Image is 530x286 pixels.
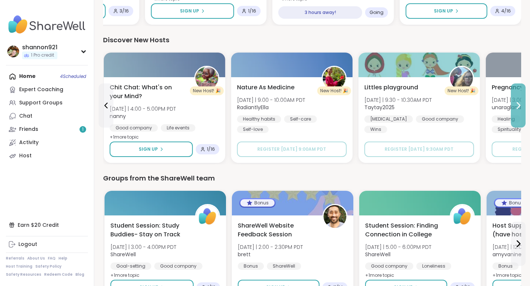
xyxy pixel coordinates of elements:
span: [DATE] | 9:00 - 10:00AM PDT [237,96,305,104]
button: Sign Up [151,3,234,19]
span: Sign Up [180,8,199,14]
a: Logout [6,238,88,251]
div: [MEDICAL_DATA] [364,115,413,123]
b: ShareWell [110,251,136,258]
div: Good company [416,115,464,123]
button: Sign Up [110,142,193,157]
div: New Host! 🎉 [190,86,224,95]
span: [DATE] | 9:30 - 10:30AM PDT [364,96,432,104]
div: Earn $20 Credit [6,218,88,232]
div: Bonus [238,262,264,270]
span: Nature As Medicine [237,83,294,92]
img: brett [324,205,346,228]
div: Self-love [237,126,269,133]
div: Support Groups [19,99,63,107]
div: New Host! 🎉 [317,86,351,95]
a: FAQ [48,256,56,261]
div: Healthy habits [237,115,281,123]
span: Register [DATE] 9:30AM PDT [385,146,453,152]
b: nanny [110,112,126,120]
a: Activity [6,136,88,149]
a: Blog [75,272,84,277]
span: Going [370,10,384,15]
span: 1 / 16 [248,8,256,14]
b: Taytay2025 [364,104,395,111]
span: [DATE] | 3:00 - 4:00PM PDT [110,243,176,251]
div: Logout [18,241,37,248]
span: Student Session: Study Buddies- Stay on Track [110,221,187,239]
img: ShareWell [196,205,219,228]
div: Loneliness [416,262,451,270]
span: Sign Up [434,8,453,14]
span: 1 / 16 [207,146,215,152]
div: Friends [19,126,38,133]
img: ShareWell Nav Logo [6,12,88,37]
div: ShareWell [267,262,301,270]
div: Good company [154,262,202,270]
span: Littles playground [364,83,418,92]
a: About Us [27,256,45,261]
a: Friends1 [6,123,88,136]
a: Redeem Code [44,272,73,277]
a: Safety Resources [6,272,41,277]
img: RadiantlyElla [323,67,346,90]
a: Expert Coaching [6,83,88,96]
div: New Host! 🎉 [445,86,478,95]
a: Safety Policy [35,264,61,269]
div: Groups from the ShareWell team [103,173,521,183]
span: 4 / 16 [501,8,511,14]
div: Discover New Hosts [103,35,521,45]
div: Life events [161,124,195,132]
button: Sign Up [406,3,487,19]
b: brett [238,251,251,258]
a: Host [6,149,88,162]
span: Chit Chat: What's on your Mind? [110,83,186,101]
div: Chat [19,112,32,120]
div: Bonus [492,262,519,270]
div: 3 hours away! [278,6,362,19]
span: 1 Pro credit [31,52,54,58]
b: amyvaninetti [492,251,527,258]
div: Good company [110,124,158,132]
a: Host Training [6,264,32,269]
div: Activity [19,139,39,146]
b: ShareWell [365,251,391,258]
div: Spirituality [492,126,527,133]
span: 3 / 16 [120,8,129,14]
div: Goal-setting [110,262,151,270]
div: Self-care [284,115,317,123]
img: nanny [195,67,218,90]
div: Good company [365,262,413,270]
a: Chat [6,110,88,123]
a: Help [59,256,67,261]
span: [DATE] | 4:00 - 5:00PM PDT [110,105,176,112]
a: Referrals [6,256,24,261]
span: 1 [82,126,84,133]
div: Host [19,152,32,160]
div: Healing [492,115,521,123]
a: Support Groups [6,96,88,110]
div: shannon921 [22,43,57,51]
span: [DATE] | 2:00 - 2:30PM PDT [238,243,303,251]
div: Expert Coaching [19,86,63,93]
span: Student Session: Finding Connection in College [365,221,442,239]
div: Bonus [495,199,529,207]
span: Register [DATE] 9:00AM PDT [257,146,326,152]
button: Register [DATE] 9:30AM PDT [364,142,474,157]
img: ShareWell [451,205,474,228]
button: Register [DATE] 9:00AM PDT [237,142,347,157]
div: Wins [364,126,387,133]
b: unaragland [492,104,521,111]
span: ShareWell Website Feedback Session [238,221,314,239]
img: Taytay2025 [450,67,473,90]
span: [DATE] | 5:00 - 6:00PM PDT [365,243,431,251]
img: shannon921 [7,46,19,57]
span: Sign Up [139,146,158,153]
div: Bonus [240,199,275,207]
b: RadiantlyElla [237,104,269,111]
